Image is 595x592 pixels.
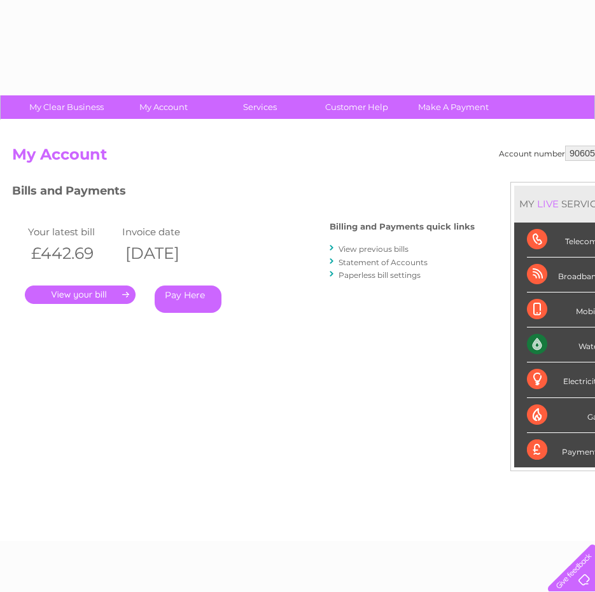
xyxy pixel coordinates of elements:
th: £442.69 [25,240,119,266]
td: Your latest bill [25,223,119,240]
a: My Clear Business [14,95,119,119]
a: Services [207,95,312,119]
h3: Bills and Payments [12,182,475,204]
h4: Billing and Payments quick links [330,222,475,231]
th: [DATE] [119,240,213,266]
a: . [25,286,136,304]
td: Invoice date [119,223,213,240]
div: LIVE [535,198,561,210]
a: Pay Here [155,286,221,313]
a: Make A Payment [401,95,506,119]
a: Paperless bill settings [339,270,421,280]
a: Customer Help [304,95,409,119]
a: My Account [111,95,216,119]
a: Statement of Accounts [339,258,428,267]
a: View previous bills [339,244,409,254]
